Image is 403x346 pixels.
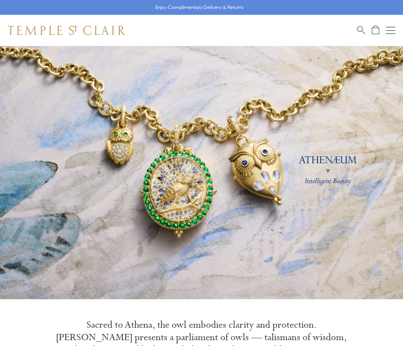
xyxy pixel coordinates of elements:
img: Temple St. Clair [8,26,125,35]
p: Enjoy Complimentary Delivery & Returns [155,4,244,11]
a: Open Shopping Bag [372,25,379,35]
a: Search [357,25,365,35]
button: Open navigation [386,26,395,35]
